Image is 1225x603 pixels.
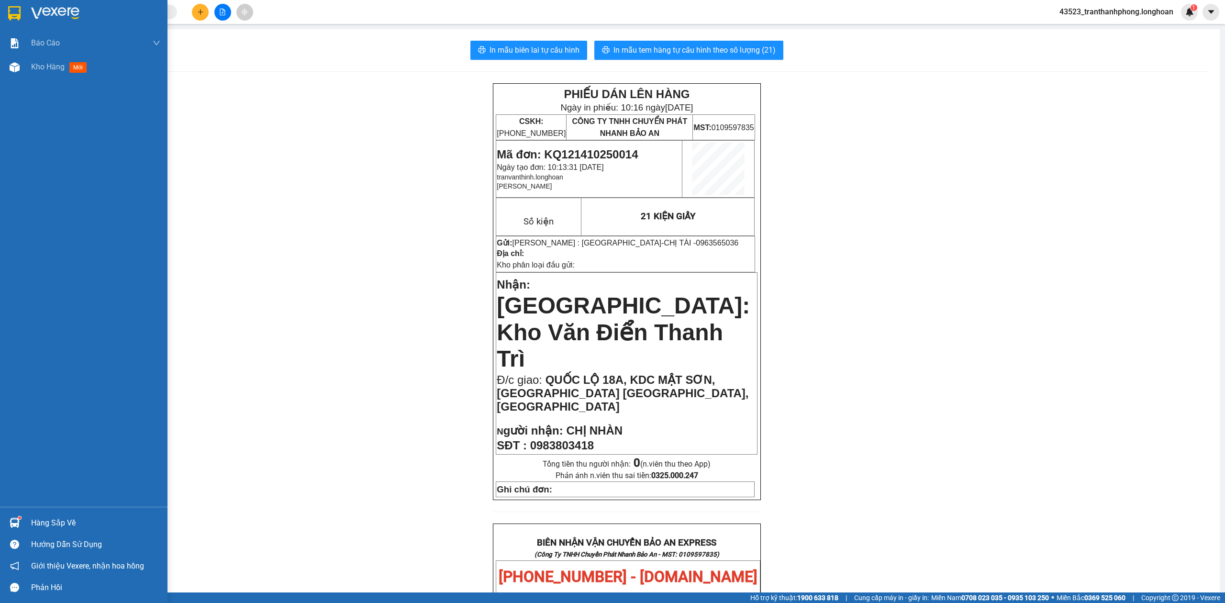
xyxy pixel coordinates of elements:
button: file-add [214,4,231,21]
span: printer [478,46,486,55]
span: Tổng tiền thu người nhận: [543,459,711,469]
span: Cung cấp máy in - giấy in: [854,592,929,603]
strong: Gửi: [497,239,512,247]
span: 0983803418 [530,439,594,452]
span: (n.viên thu theo App) [634,459,711,469]
span: Số kiện [523,216,554,227]
div: Hướng dẫn sử dụng [31,537,160,552]
strong: MST: [693,123,711,132]
span: 0109597835 [693,123,754,132]
span: Mã đơn: KQ121410250014 [497,148,638,161]
span: mới [69,62,87,73]
img: warehouse-icon [10,62,20,72]
strong: 0325.000.247 [651,471,698,480]
span: Kho phân loại đầu gửi: [497,261,575,269]
strong: Địa chỉ: [497,249,524,257]
span: QUỐC LỘ 18A, KDC MẬT SƠN, [GEOGRAPHIC_DATA] [GEOGRAPHIC_DATA], [GEOGRAPHIC_DATA] [497,373,748,413]
span: | [846,592,847,603]
strong: 0 [634,456,640,469]
span: CHỊ NHÀN [566,424,623,437]
span: [PHONE_NUMBER] - [DOMAIN_NAME] [499,568,757,586]
span: question-circle [10,540,19,549]
span: | [1133,592,1134,603]
img: logo-vxr [8,6,21,21]
span: - [661,239,738,247]
button: printerIn mẫu tem hàng tự cấu hình theo số lượng (21) [594,41,783,60]
img: icon-new-feature [1185,8,1194,16]
span: Giới thiệu Vexere, nhận hoa hồng [31,560,144,572]
strong: N [497,426,563,436]
span: Ngày tạo đơn: 10:13:31 [DATE] [497,163,603,171]
button: printerIn mẫu biên lai tự cấu hình [470,41,587,60]
span: copyright [1172,594,1179,601]
span: 43523_tranthanhphong.longhoan [1052,6,1181,18]
img: warehouse-icon [10,518,20,528]
span: Kho hàng [31,62,65,71]
span: Đ/c giao: [497,373,545,386]
sup: 1 [1191,4,1197,11]
span: file-add [219,9,226,15]
strong: 1900 633 818 [797,594,838,602]
img: solution-icon [10,38,20,48]
span: Ngày in phiếu: 10:16 ngày [560,102,693,112]
span: ⚪️ [1051,596,1054,600]
span: 1 [1192,4,1195,11]
span: tranvanthinh.longhoan [497,173,563,181]
span: [PERSON_NAME] : [GEOGRAPHIC_DATA] [512,239,661,247]
span: CHỊ TÀI - [664,239,738,247]
strong: SĐT : [497,439,527,452]
button: caret-down [1203,4,1219,21]
span: plus [197,9,204,15]
span: notification [10,561,19,570]
strong: PHIẾU DÁN LÊN HÀNG [564,88,690,100]
span: Hỗ trợ kỹ thuật: [750,592,838,603]
div: Hàng sắp về [31,516,160,530]
span: Báo cáo [31,37,60,49]
button: plus [192,4,209,21]
span: CÔNG TY TNHH CHUYỂN PHÁT NHANH BẢO AN [572,117,687,137]
span: Miền Bắc [1057,592,1125,603]
span: caret-down [1207,8,1215,16]
span: printer [602,46,610,55]
div: Phản hồi [31,581,160,595]
button: aim [236,4,253,21]
span: Nhận: [497,278,530,291]
sup: 1 [18,516,21,519]
span: [PERSON_NAME] [497,182,552,190]
span: Phản ánh n.viên thu sai tiền: [556,471,698,480]
span: [GEOGRAPHIC_DATA]: Kho Văn Điển Thanh Trì [497,293,750,371]
strong: 0708 023 035 - 0935 103 250 [961,594,1049,602]
span: 21 KIỆN GIẤY [641,211,695,222]
span: 0963565036 [696,239,738,247]
span: aim [241,9,248,15]
strong: BIÊN NHẬN VẬN CHUYỂN BẢO AN EXPRESS [537,537,716,548]
strong: 0369 525 060 [1084,594,1125,602]
strong: (Công Ty TNHH Chuyển Phát Nhanh Bảo An - MST: 0109597835) [535,551,719,558]
strong: Ghi chú đơn: [497,484,552,494]
strong: CSKH: [519,117,544,125]
span: Miền Nam [931,592,1049,603]
span: In mẫu tem hàng tự cấu hình theo số lượng (21) [613,44,776,56]
span: In mẫu biên lai tự cấu hình [490,44,579,56]
span: [DATE] [665,102,693,112]
span: gười nhận: [503,424,563,437]
span: down [153,39,160,47]
span: message [10,583,19,592]
span: [PHONE_NUMBER] [497,117,566,137]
